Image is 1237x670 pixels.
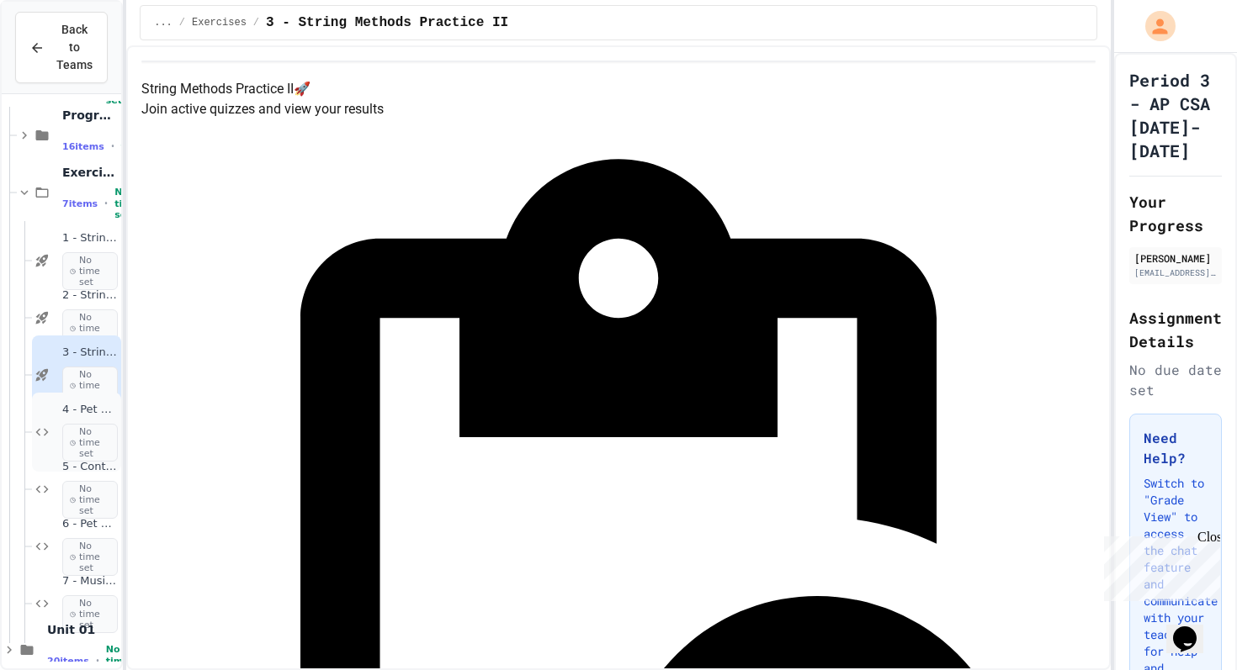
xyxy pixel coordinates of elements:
span: No time set [62,538,118,577]
h1: Period 3 - AP CSA [DATE]-[DATE] [1129,68,1222,162]
iframe: chat widget [1166,603,1220,653]
span: No time set [62,595,118,634]
span: • [104,197,108,210]
span: • [111,140,114,153]
span: No time set [62,367,118,405]
span: 1 - String Objects: Concatenation, Literals, and More [62,231,118,245]
p: Join active quizzes and view your results [141,99,1096,119]
h3: Need Help? [1144,428,1208,468]
span: Programs [62,108,118,123]
span: • [96,654,99,667]
span: 16 items [62,141,104,152]
button: Back to Teams [15,12,108,83]
span: No time set [114,187,138,220]
span: Exercises [192,16,247,29]
span: 4 - Pet Store Object Creator [62,403,118,417]
span: 3 - String Methods Practice II [62,346,118,360]
div: No due date set [1129,360,1222,400]
span: 3 - String Methods Practice II [266,13,508,33]
span: ... [154,16,173,29]
span: No time set [62,424,118,462]
span: / [253,16,259,29]
span: No time set [62,252,118,291]
div: [PERSON_NAME] [1134,251,1217,266]
h2: Your Progress [1129,190,1222,237]
span: Unit 01 [47,622,118,637]
div: [EMAIL_ADDRESS][DOMAIN_NAME] [1134,266,1217,279]
h4: String Methods Practice II 🚀 [141,79,1096,99]
span: 6 - Pet Store Helper [62,517,118,531]
span: No time set [121,129,145,163]
span: No time set [62,309,118,348]
span: 7 items [62,198,98,209]
span: 20 items [47,656,89,667]
span: 2 - String Methods Practice I [62,288,118,303]
span: 5 - Contact Manager Debug [62,460,118,474]
span: 7 - Music Player Debugger [62,574,118,588]
span: Exercises [62,165,118,180]
iframe: chat widget [1097,530,1220,601]
span: Back to Teams [55,21,93,74]
span: No time set [62,481,118,520]
span: / [179,16,185,29]
div: Chat with us now!Close [7,7,116,107]
h2: Assignment Details [1129,306,1222,353]
div: My Account [1128,7,1180,45]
